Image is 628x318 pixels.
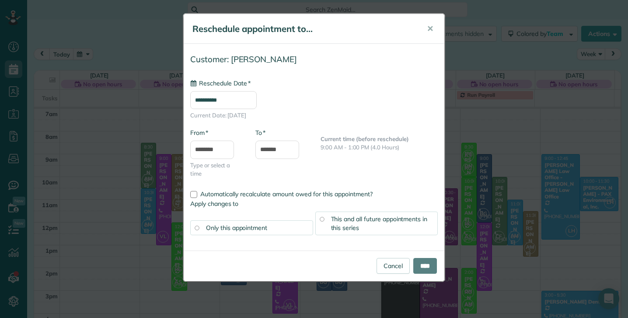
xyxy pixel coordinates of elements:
[427,24,433,34] span: ✕
[190,161,242,178] span: Type or select a time
[255,128,265,137] label: To
[190,79,251,88] label: Reschedule Date
[206,224,267,232] span: Only this appointment
[320,217,324,221] input: This and all future appointments in this series
[321,143,438,152] p: 9:00 AM - 1:00 PM (4.0 Hours)
[331,215,428,232] span: This and all future appointments in this series
[195,226,199,230] input: Only this appointment
[321,135,409,142] b: Current time (before reschedule)
[190,55,438,64] h4: Customer: [PERSON_NAME]
[190,128,208,137] label: From
[192,23,415,35] h5: Reschedule appointment to...
[190,199,438,208] label: Apply changes to
[190,111,438,120] span: Current Date: [DATE]
[200,190,373,198] span: Automatically recalculate amount owed for this appointment?
[377,258,410,274] a: Cancel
